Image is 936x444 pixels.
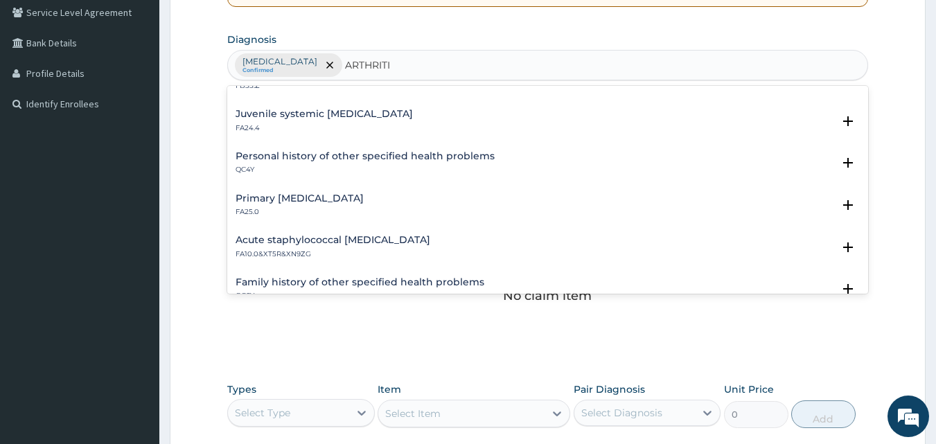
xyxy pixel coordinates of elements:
button: Add [791,400,856,428]
small: Confirmed [242,67,317,74]
p: QC6Y [236,291,484,301]
p: [MEDICAL_DATA] [242,56,317,67]
div: Select Diagnosis [581,406,662,420]
h4: Family history of other specified health problems [236,277,484,287]
label: Unit Price [724,382,774,396]
span: We're online! [80,134,191,274]
p: FA10.0&XT5R&XN9ZG [236,249,430,259]
p: No claim item [503,289,592,303]
label: Types [227,384,256,396]
div: Minimize live chat window [227,7,261,40]
i: open select status [840,113,856,130]
i: open select status [840,197,856,213]
i: open select status [840,239,856,256]
img: d_794563401_company_1708531726252_794563401 [26,69,56,104]
label: Pair Diagnosis [574,382,645,396]
h4: Personal history of other specified health problems [236,151,495,161]
span: remove selection option [324,59,336,71]
h4: Juvenile systemic [MEDICAL_DATA] [236,109,413,119]
p: FA25.0 [236,207,364,217]
h4: Acute staphylococcal [MEDICAL_DATA] [236,235,430,245]
i: open select status [840,154,856,171]
label: Item [378,382,401,396]
p: FB55.Z [236,81,378,91]
textarea: Type your message and hit 'Enter' [7,296,264,345]
p: QC4Y [236,165,495,175]
div: Select Type [235,406,290,420]
i: open select status [840,281,856,297]
p: FA24.4 [236,123,413,133]
div: Chat with us now [72,78,233,96]
label: Diagnosis [227,33,276,46]
h4: Primary [MEDICAL_DATA] [236,193,364,204]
